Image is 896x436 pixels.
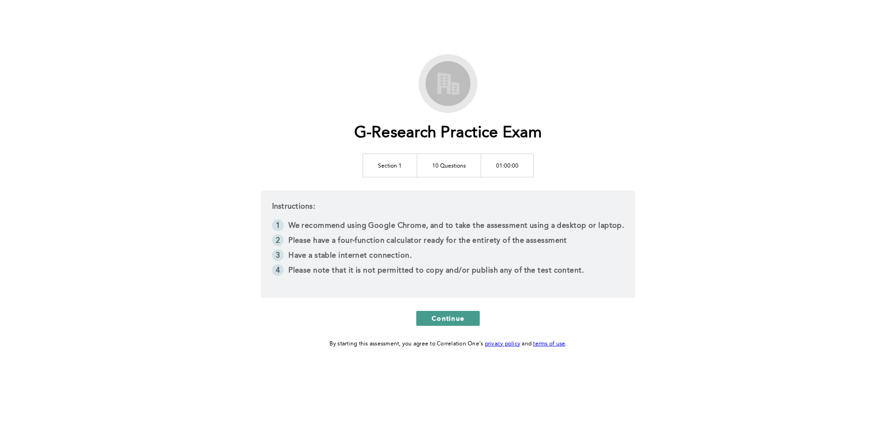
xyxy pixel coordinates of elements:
a: privacy policy [485,341,521,347]
td: Section 1 [363,154,417,177]
td: 10 Questions [417,154,481,177]
div: Instructions: [261,190,636,298]
a: terms of use [533,341,565,347]
span: Continue [432,314,464,323]
li: Have a stable internet connection. [272,249,624,264]
div: By starting this assessment, you agree to Correlation One's and . [329,339,567,349]
button: Continue [416,311,480,326]
li: Please note that it is not permitted to copy and/or publish any of the test content. [272,264,624,279]
li: We recommend using Google Chrome, and to take the assessment using a desktop or laptop. [272,219,624,234]
td: 01:00:00 [481,154,533,177]
li: Please have a four-function calculator ready for the entirety of the assessment [272,234,624,249]
img: G-Research [422,58,474,109]
h1: G-Research Practice Exam [354,124,542,143]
